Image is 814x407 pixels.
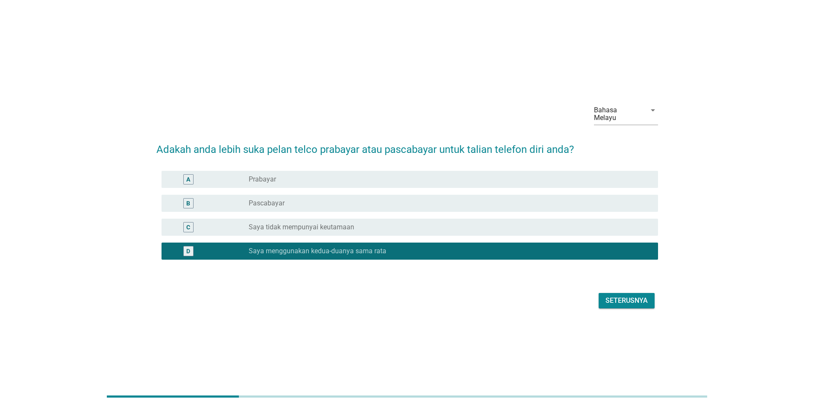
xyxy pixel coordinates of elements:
[249,199,285,208] label: Pascabayar
[249,223,354,231] label: Saya tidak mempunyai keutamaan
[648,105,658,115] i: arrow_drop_down
[186,175,190,184] div: A
[186,199,190,208] div: B
[599,293,655,308] button: Seterusnya
[156,133,658,157] h2: Adakah anda lebih suka pelan telco prabayar atau pascabayar untuk talian telefon diri anda?
[186,246,190,255] div: D
[605,296,648,306] div: Seterusnya
[186,223,190,231] div: C
[249,247,386,255] label: Saya menggunakan kedua-duanya sama rata
[249,175,276,184] label: Prabayar
[594,106,641,122] div: Bahasa Melayu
